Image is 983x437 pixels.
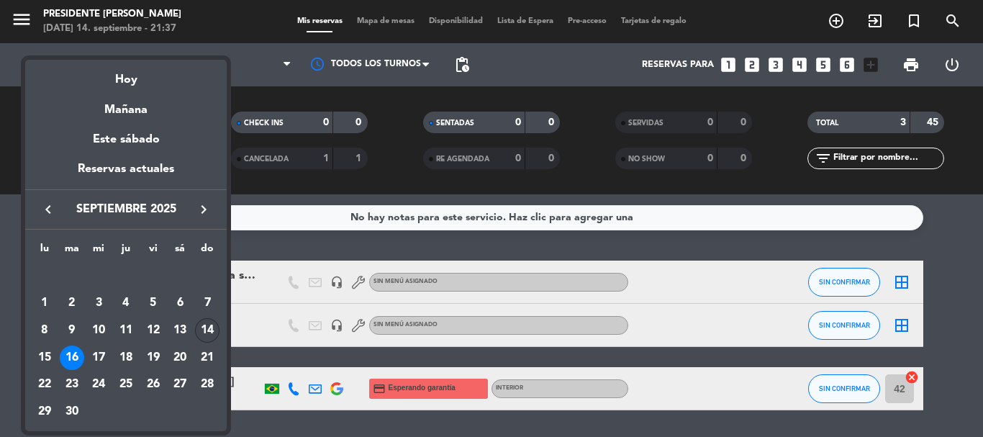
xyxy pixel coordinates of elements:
td: 21 de septiembre de 2025 [194,344,221,371]
th: viernes [140,240,167,263]
div: Hoy [25,60,227,89]
div: Mañana [25,90,227,120]
th: martes [58,240,86,263]
div: 20 [168,346,192,370]
td: 19 de septiembre de 2025 [140,344,167,371]
td: 24 de septiembre de 2025 [85,371,112,399]
td: 16 de septiembre de 2025 [58,344,86,371]
td: 20 de septiembre de 2025 [167,344,194,371]
div: 18 [114,346,138,370]
td: 26 de septiembre de 2025 [140,371,167,399]
div: Reservas actuales [25,160,227,189]
td: 8 de septiembre de 2025 [31,317,58,344]
td: 18 de septiembre de 2025 [112,344,140,371]
div: 19 [141,346,166,370]
div: 9 [60,318,84,343]
td: 25 de septiembre de 2025 [112,371,140,399]
td: 22 de septiembre de 2025 [31,371,58,399]
div: 6 [168,291,192,315]
td: 1 de septiembre de 2025 [31,290,58,317]
td: 7 de septiembre de 2025 [194,290,221,317]
div: 21 [195,346,219,370]
td: 4 de septiembre de 2025 [112,290,140,317]
div: 12 [141,318,166,343]
div: 2 [60,291,84,315]
div: 26 [141,373,166,397]
td: 9 de septiembre de 2025 [58,317,86,344]
i: keyboard_arrow_right [195,201,212,218]
div: Este sábado [25,120,227,160]
td: 13 de septiembre de 2025 [167,317,194,344]
th: miércoles [85,240,112,263]
div: 10 [86,318,111,343]
div: 8 [32,318,57,343]
i: keyboard_arrow_left [40,201,57,218]
span: septiembre 2025 [61,200,191,219]
div: 1 [32,291,57,315]
td: 2 de septiembre de 2025 [58,290,86,317]
td: 6 de septiembre de 2025 [167,290,194,317]
th: jueves [112,240,140,263]
td: 29 de septiembre de 2025 [31,398,58,425]
div: 15 [32,346,57,370]
div: 14 [195,318,219,343]
td: 27 de septiembre de 2025 [167,371,194,399]
div: 5 [141,291,166,315]
td: 3 de septiembre de 2025 [85,290,112,317]
div: 25 [114,373,138,397]
div: 24 [86,373,111,397]
td: 28 de septiembre de 2025 [194,371,221,399]
div: 4 [114,291,138,315]
td: SEP. [31,263,221,290]
div: 23 [60,373,84,397]
div: 22 [32,373,57,397]
th: sábado [167,240,194,263]
td: 23 de septiembre de 2025 [58,371,86,399]
td: 5 de septiembre de 2025 [140,290,167,317]
div: 28 [195,373,219,397]
td: 10 de septiembre de 2025 [85,317,112,344]
th: lunes [31,240,58,263]
div: 27 [168,373,192,397]
div: 29 [32,400,57,424]
td: 11 de septiembre de 2025 [112,317,140,344]
td: 14 de septiembre de 2025 [194,317,221,344]
div: 7 [195,291,219,315]
div: 17 [86,346,111,370]
td: 15 de septiembre de 2025 [31,344,58,371]
td: 30 de septiembre de 2025 [58,398,86,425]
div: 13 [168,318,192,343]
button: keyboard_arrow_right [191,200,217,219]
div: 11 [114,318,138,343]
div: 16 [60,346,84,370]
td: 12 de septiembre de 2025 [140,317,167,344]
th: domingo [194,240,221,263]
td: 17 de septiembre de 2025 [85,344,112,371]
button: keyboard_arrow_left [35,200,61,219]
div: 3 [86,291,111,315]
div: 30 [60,400,84,424]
